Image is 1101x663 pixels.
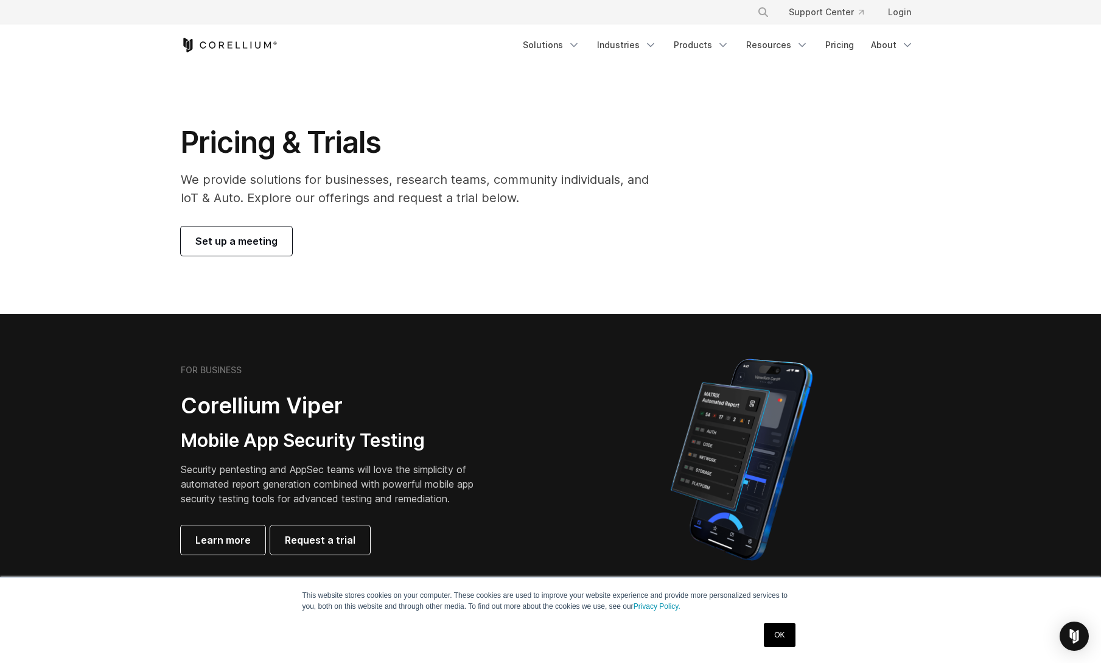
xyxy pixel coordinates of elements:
p: We provide solutions for businesses, research teams, community individuals, and IoT & Auto. Explo... [181,170,666,207]
a: Privacy Policy. [634,602,680,611]
div: Navigation Menu [516,34,921,56]
div: Open Intercom Messenger [1060,622,1089,651]
h1: Pricing & Trials [181,124,666,161]
p: This website stores cookies on your computer. These cookies are used to improve your website expe... [302,590,799,612]
img: Corellium MATRIX automated report on iPhone showing app vulnerability test results across securit... [650,353,833,566]
a: Set up a meeting [181,226,292,256]
a: Industries [590,34,664,56]
a: About [864,34,921,56]
h2: Corellium Viper [181,392,492,419]
a: OK [764,623,795,647]
a: Login [878,1,921,23]
a: Resources [739,34,816,56]
a: Corellium Home [181,38,278,52]
h3: Mobile App Security Testing [181,429,492,452]
a: Pricing [818,34,861,56]
a: Support Center [779,1,873,23]
a: Solutions [516,34,587,56]
a: Products [666,34,736,56]
span: Set up a meeting [195,234,278,248]
span: Request a trial [285,533,355,547]
button: Search [752,1,774,23]
a: Request a trial [270,525,370,555]
a: Learn more [181,525,265,555]
h6: FOR BUSINESS [181,365,242,376]
p: Security pentesting and AppSec teams will love the simplicity of automated report generation comb... [181,462,492,506]
div: Navigation Menu [743,1,921,23]
span: Learn more [195,533,251,547]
